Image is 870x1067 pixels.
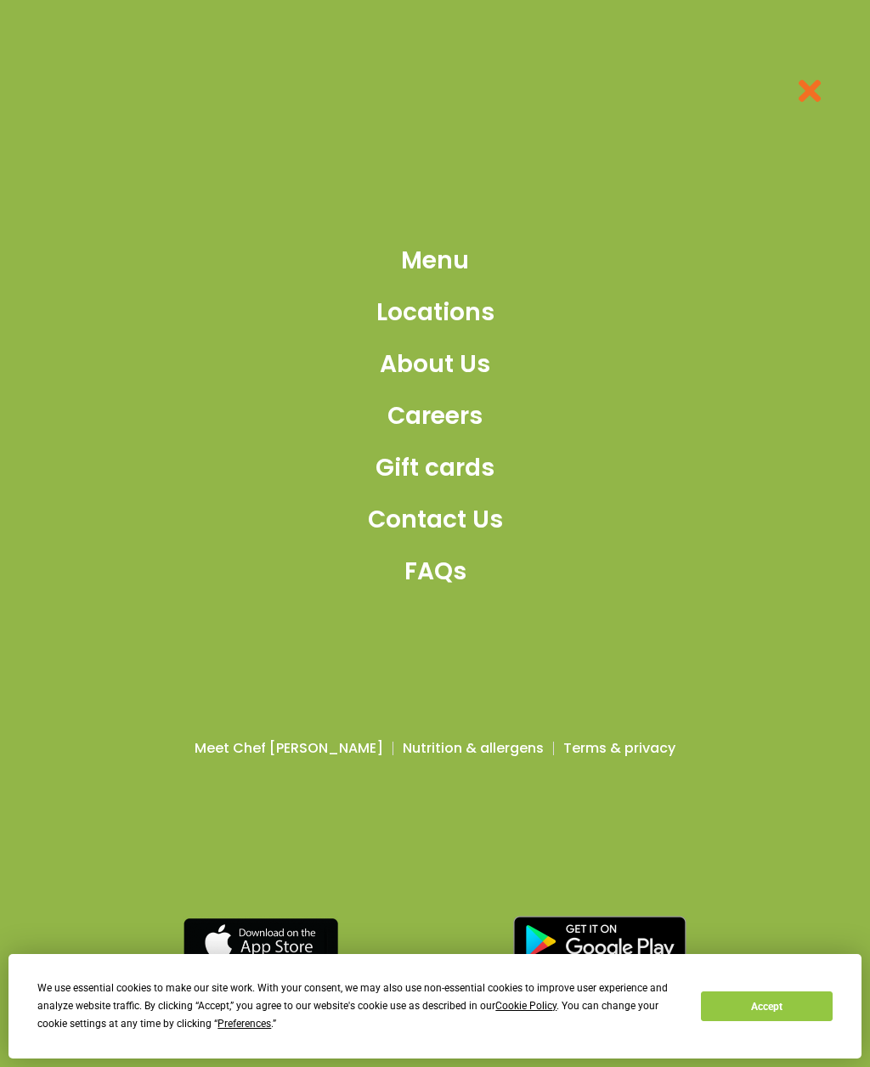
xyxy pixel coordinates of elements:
[195,738,383,759] a: Meet Chef [PERSON_NAME]
[368,502,503,538] a: Contact Us
[403,738,544,759] a: Nutrition & allergens
[404,554,466,590] span: FAQs
[401,243,469,279] span: Menu
[563,738,675,759] a: Terms & privacy
[376,450,494,486] span: Gift cards
[368,347,503,382] a: About Us
[8,954,862,1059] div: Cookie Consent Prompt
[495,1000,556,1012] span: Cookie Policy
[217,1018,271,1030] span: Preferences
[376,295,494,330] span: Locations
[380,347,490,382] span: About Us
[184,916,338,967] img: appstore
[701,991,832,1021] button: Accept
[513,916,686,967] img: google_play
[368,243,503,279] a: Menu
[387,398,483,434] span: Careers
[368,295,503,330] a: Locations
[368,450,503,486] a: Gift cards
[37,979,681,1033] div: We use essential cookies to make our site work. With your consent, we may also use non-essential ...
[368,554,503,590] a: FAQs
[368,398,503,434] a: Careers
